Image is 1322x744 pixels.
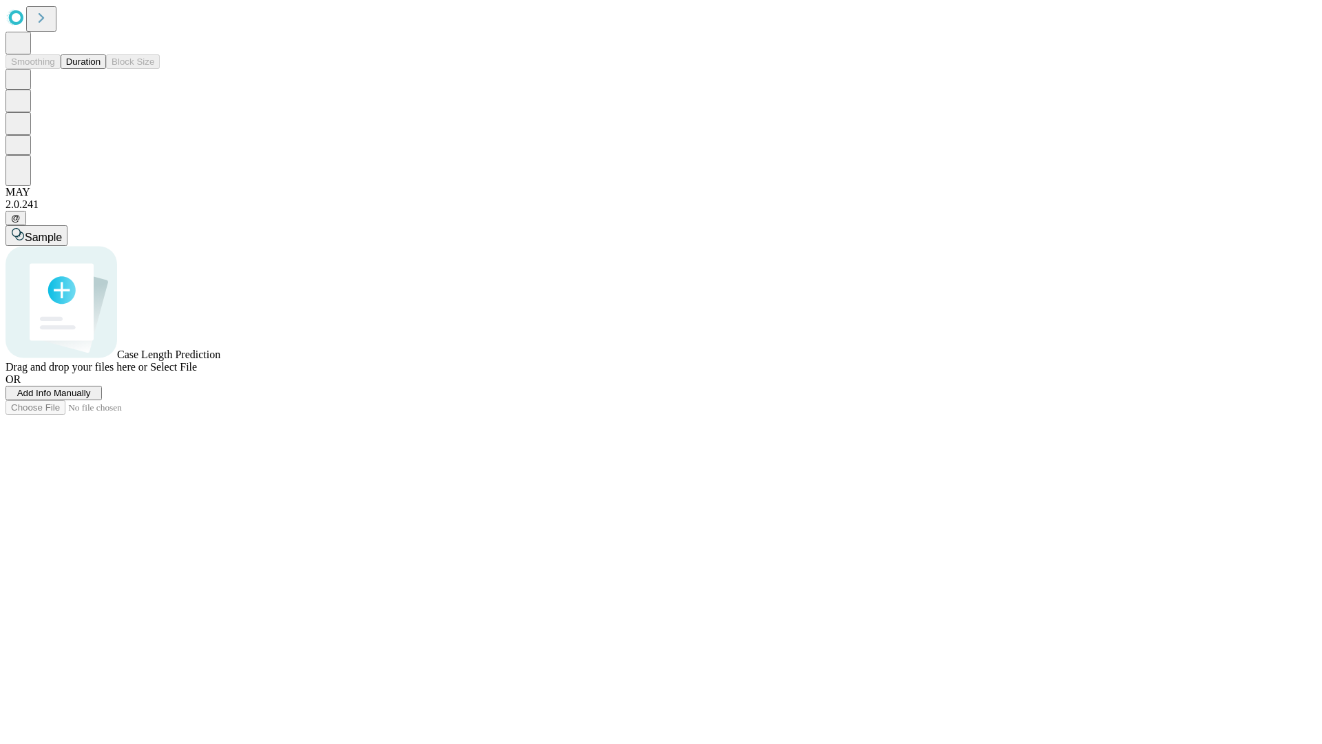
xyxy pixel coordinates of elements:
[17,388,91,398] span: Add Info Manually
[6,225,67,246] button: Sample
[6,186,1316,198] div: MAY
[61,54,106,69] button: Duration
[6,373,21,385] span: OR
[11,213,21,223] span: @
[117,349,220,360] span: Case Length Prediction
[25,231,62,243] span: Sample
[6,361,147,373] span: Drag and drop your files here or
[6,386,102,400] button: Add Info Manually
[106,54,160,69] button: Block Size
[150,361,197,373] span: Select File
[6,54,61,69] button: Smoothing
[6,198,1316,211] div: 2.0.241
[6,211,26,225] button: @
